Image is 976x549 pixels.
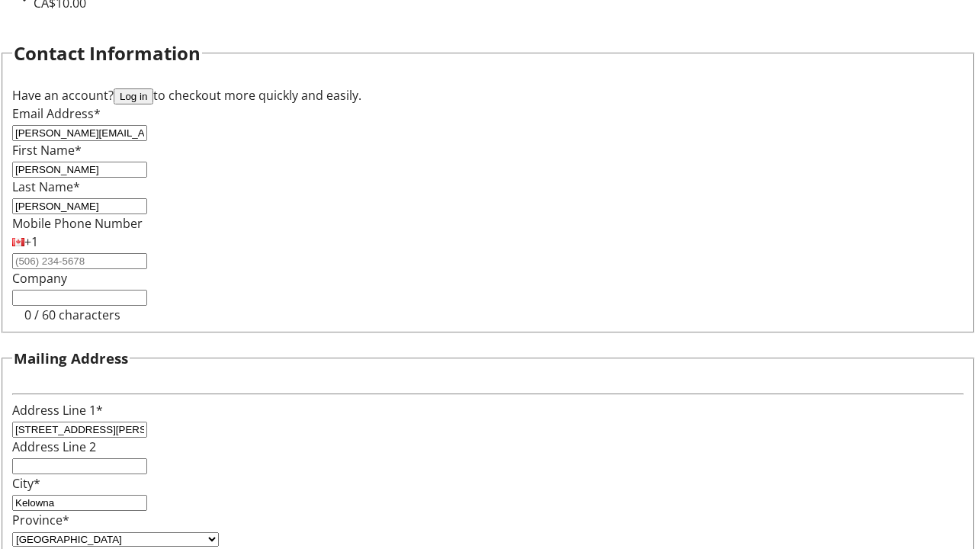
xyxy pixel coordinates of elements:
[24,307,120,323] tr-character-limit: 0 / 60 characters
[12,495,147,511] input: City
[12,86,964,104] div: Have an account? to checkout more quickly and easily.
[14,348,128,369] h3: Mailing Address
[12,402,103,419] label: Address Line 1*
[12,215,143,232] label: Mobile Phone Number
[114,88,153,104] button: Log in
[12,253,147,269] input: (506) 234-5678
[12,178,80,195] label: Last Name*
[12,422,147,438] input: Address
[12,270,67,287] label: Company
[12,475,40,492] label: City*
[12,512,69,528] label: Province*
[14,40,201,67] h2: Contact Information
[12,142,82,159] label: First Name*
[12,105,101,122] label: Email Address*
[12,438,96,455] label: Address Line 2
